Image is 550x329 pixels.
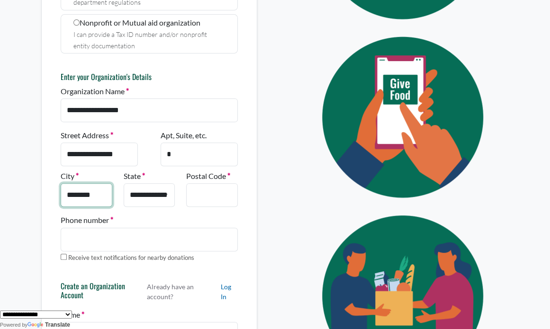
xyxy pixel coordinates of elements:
input: Nonprofit or Mutual aid organization I can provide a Tax ID number and/or nonprofit entity docume... [73,19,80,26]
a: Translate [27,321,70,328]
img: Eye Icon [300,28,509,206]
p: Already have an account? [147,282,238,302]
h6: Create an Organization Account [61,282,147,305]
label: Street Address [61,130,113,141]
label: Receive text notifications for nearby donations [68,253,194,263]
h6: Enter your Organization's Details [61,72,238,81]
img: Google Translate [27,322,45,329]
a: Log In [221,282,238,302]
label: State [124,170,145,182]
label: Nonprofit or Mutual aid organization [61,14,238,53]
label: Postal Code [186,170,230,182]
label: Apt, Suite, etc. [161,130,207,141]
small: I can provide a Tax ID number and/or nonprofit entity documentation [73,30,207,50]
label: Phone number [61,214,113,226]
label: City [61,170,79,182]
label: Organization Name [61,86,129,97]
